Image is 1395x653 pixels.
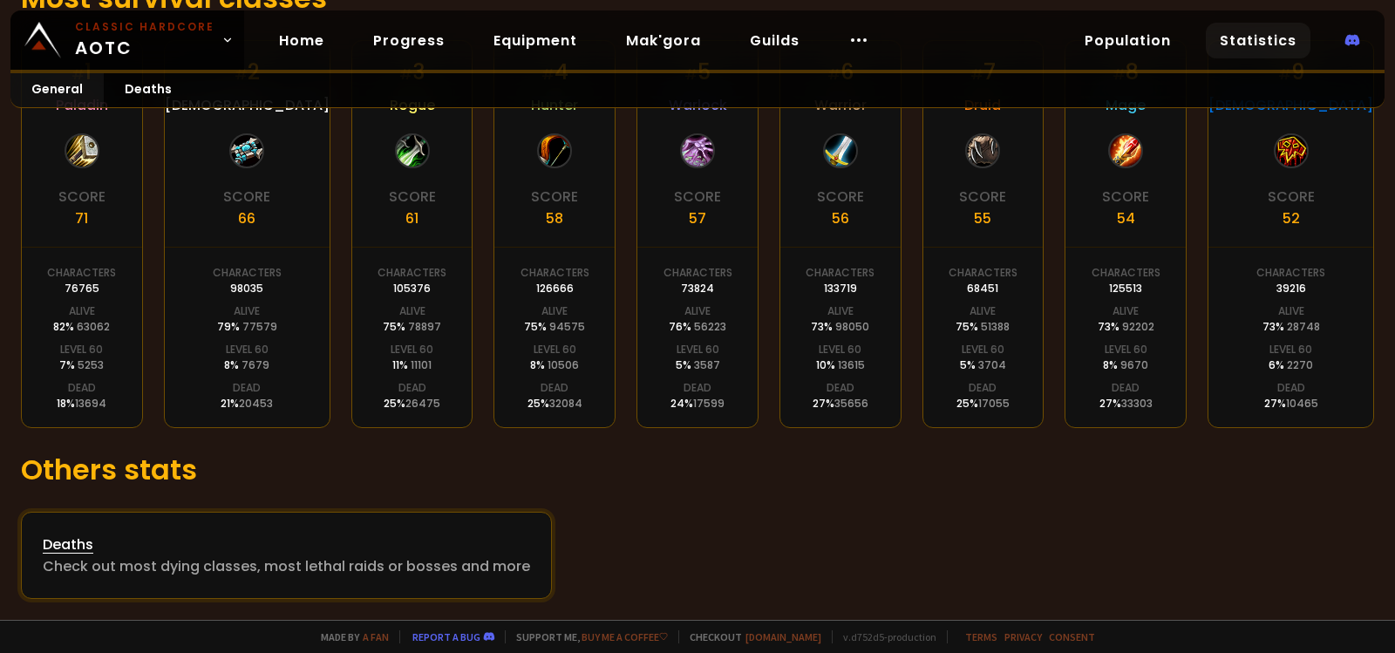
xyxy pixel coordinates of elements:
div: 27 % [813,396,868,412]
div: 73 % [1098,319,1154,335]
div: 21 % [221,396,273,412]
div: Check out most dying classes, most lethal raids or bosses and more [43,555,530,577]
div: 54 [1117,207,1135,229]
div: 8 % [530,357,579,373]
a: Population [1071,23,1185,58]
div: Level 60 [1105,342,1147,357]
span: 5253 [78,357,104,372]
div: Dead [1277,380,1305,396]
div: Level 60 [1269,342,1312,357]
div: Dead [1112,380,1140,396]
a: Statistics [1206,23,1310,58]
span: 10506 [548,357,579,372]
div: Score [223,186,270,207]
div: Score [1268,186,1315,207]
div: Dead [969,380,997,396]
a: a fan [363,630,389,643]
span: 17599 [693,396,725,411]
div: 71 [75,207,88,229]
div: 126666 [536,281,574,296]
a: Privacy [1004,630,1042,643]
span: 56223 [694,319,726,334]
a: Home [265,23,338,58]
span: 98050 [835,319,869,334]
div: Score [58,186,105,207]
div: 5 % [960,357,1006,373]
div: Level 60 [534,342,576,357]
div: 8 % [224,357,269,373]
div: 7 % [59,357,104,373]
div: Alive [684,303,711,319]
div: Score [674,186,721,207]
span: Checkout [678,630,821,643]
div: 57 [689,207,706,229]
div: 58 [546,207,563,229]
span: 51388 [981,319,1010,334]
div: Characters [521,265,589,281]
div: 66 [238,207,255,229]
div: Score [959,186,1006,207]
span: Made by [310,630,389,643]
div: 133719 [824,281,857,296]
div: Score [817,186,864,207]
div: 76765 [65,281,99,296]
div: 11 % [392,357,432,373]
div: Level 60 [391,342,433,357]
div: Level 60 [962,342,1004,357]
div: Dead [68,380,96,396]
a: Terms [965,630,997,643]
a: Consent [1049,630,1095,643]
div: Characters [949,265,1017,281]
div: 61 [405,207,418,229]
span: 3587 [694,357,720,372]
div: 25 % [527,396,582,412]
div: Alive [69,303,95,319]
span: 17055 [978,396,1010,411]
div: 75 % [524,319,585,335]
span: 28748 [1287,319,1320,334]
div: 68451 [967,281,998,296]
div: Characters [1092,265,1160,281]
span: 32084 [549,396,582,411]
div: Characters [1256,265,1325,281]
small: Classic Hardcore [75,19,214,35]
span: 10465 [1286,396,1318,411]
span: 35656 [834,396,868,411]
a: Guilds [736,23,813,58]
div: 76 % [669,319,726,335]
span: Support me, [505,630,668,643]
a: [DOMAIN_NAME] [745,630,821,643]
a: DeathsCheck out most dying classes, most lethal raids or bosses and more [21,512,552,599]
a: Equipment [480,23,591,58]
div: Level 60 [677,342,719,357]
div: Characters [213,265,282,281]
div: Score [1102,186,1149,207]
a: Classic HardcoreAOTC [10,10,244,70]
span: 26475 [405,396,440,411]
div: 8 % [1103,357,1148,373]
span: 63062 [77,319,110,334]
div: 75 % [956,319,1010,335]
div: 5 % [676,357,720,373]
div: 75 % [383,319,441,335]
div: Characters [47,265,116,281]
div: 55 [974,207,991,229]
div: Dead [233,380,261,396]
div: Characters [378,265,446,281]
div: 27 % [1099,396,1153,412]
div: Alive [541,303,568,319]
div: 52 [1283,207,1300,229]
div: Score [531,186,578,207]
div: Dead [684,380,711,396]
span: 92202 [1122,319,1154,334]
div: 73824 [681,281,714,296]
div: 98035 [230,281,263,296]
div: Dead [827,380,854,396]
div: 73 % [811,319,869,335]
span: 77579 [242,319,277,334]
div: Alive [1278,303,1304,319]
span: AOTC [75,19,214,61]
span: 94575 [549,319,585,334]
span: 78897 [408,319,441,334]
div: Alive [827,303,854,319]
